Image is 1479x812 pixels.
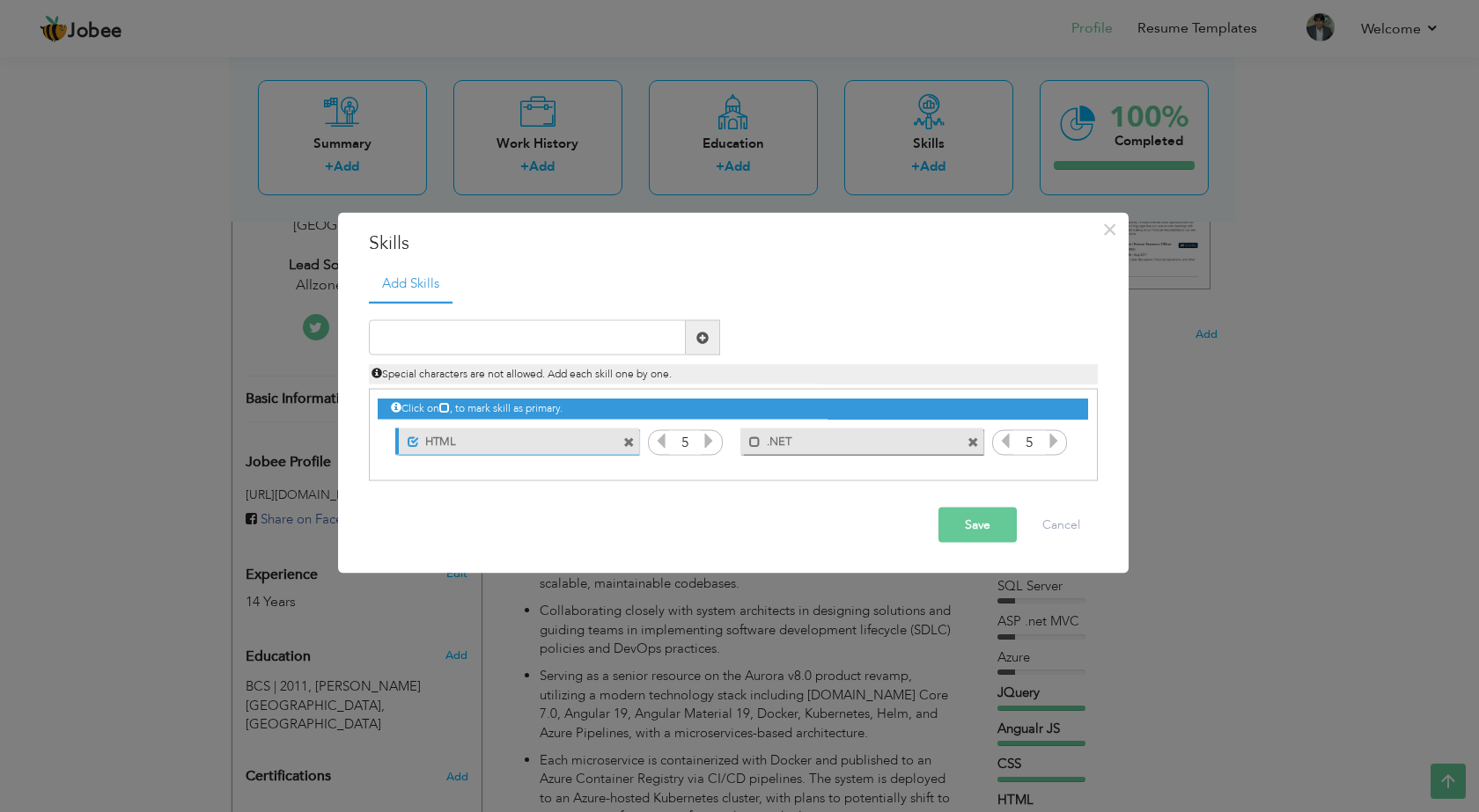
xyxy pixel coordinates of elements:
[1102,213,1117,245] span: ×
[1025,508,1098,543] button: Cancel
[369,230,1098,256] h3: Skills
[378,399,1087,419] div: Click on , to mark skill as primary.
[419,428,594,450] label: HTML
[938,508,1017,543] button: Save
[369,265,453,304] a: Add Skills
[761,428,938,450] label: .NET
[372,367,672,381] span: Special characters are not allowed. Add each skill one by one.
[1096,215,1124,243] button: Close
